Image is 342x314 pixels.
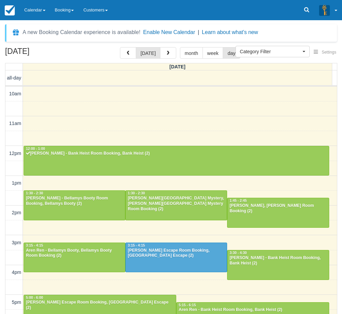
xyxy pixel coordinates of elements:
[223,47,240,59] button: day
[227,198,329,227] a: 1:45 - 2:45[PERSON_NAME], [PERSON_NAME] Room Booking (2)
[136,47,160,59] button: [DATE]
[24,146,329,176] a: 12:00 - 1:00[PERSON_NAME] - Bank Heist Room Booking, Bank Heist (2)
[127,196,225,212] div: [PERSON_NAME][GEOGRAPHIC_DATA] Mystery, [PERSON_NAME][GEOGRAPHIC_DATA] Mystery Room Booking (2)
[26,196,123,207] div: [PERSON_NAME] - Bellamys Booty Room Booking, Bellamys Booty (2)
[23,28,141,36] div: A new Booking Calendar experience is available!
[26,296,43,300] span: 5:00 - 6:00
[24,190,125,220] a: 1:30 - 2:30[PERSON_NAME] - Bellamys Booty Room Booking, Bellamys Booty (2)
[128,191,145,195] span: 1:30 - 2:30
[310,48,340,57] button: Settings
[9,91,21,96] span: 10am
[236,46,310,57] button: Category Filter
[178,307,327,313] div: Aren Ren - Bank Heist Room Booking, Bank Heist (2)
[9,151,21,156] span: 12pm
[26,191,43,195] span: 1:30 - 2:30
[229,203,327,214] div: [PERSON_NAME], [PERSON_NAME] Room Booking (2)
[12,180,21,186] span: 1pm
[229,199,247,202] span: 1:45 - 2:45
[203,47,223,59] button: week
[125,190,227,220] a: 1:30 - 2:30[PERSON_NAME][GEOGRAPHIC_DATA] Mystery, [PERSON_NAME][GEOGRAPHIC_DATA] Mystery Room Bo...
[227,250,329,280] a: 3:30 - 4:30[PERSON_NAME] - Bank Heist Room Booking, Bank Heist (2)
[198,29,199,35] span: |
[12,270,21,275] span: 4pm
[229,255,327,266] div: [PERSON_NAME] - Bank Heist Room Booking, Bank Heist (2)
[322,50,336,55] span: Settings
[26,151,327,156] div: [PERSON_NAME] - Bank Heist Room Booking, Bank Heist (2)
[127,248,225,259] div: [PERSON_NAME] Escape Room Booking, [GEOGRAPHIC_DATA] Escape (2)
[229,251,247,255] span: 3:30 - 4:30
[180,47,203,59] button: month
[169,64,186,69] span: [DATE]
[12,210,21,215] span: 2pm
[202,29,258,35] a: Learn about what's new
[26,147,45,151] span: 12:00 - 1:00
[319,5,330,15] img: A3
[26,300,174,311] div: [PERSON_NAME] Escape Room Booking, [GEOGRAPHIC_DATA] Escape (2)
[26,244,43,247] span: 3:15 - 4:15
[12,300,21,305] span: 5pm
[128,244,145,247] span: 3:15 - 4:15
[9,121,21,126] span: 11am
[179,303,196,307] span: 5:15 - 6:15
[240,48,301,55] span: Category Filter
[5,47,90,60] h2: [DATE]
[24,243,125,272] a: 3:15 - 4:15Aren Ren - Bellamys Booty, Bellamys Booty Room Booking (2)
[143,29,195,36] button: Enable New Calendar
[26,248,123,259] div: Aren Ren - Bellamys Booty, Bellamys Booty Room Booking (2)
[12,240,21,245] span: 3pm
[5,5,15,15] img: checkfront-main-nav-mini-logo.png
[7,75,21,81] span: all-day
[125,243,227,272] a: 3:15 - 4:15[PERSON_NAME] Escape Room Booking, [GEOGRAPHIC_DATA] Escape (2)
